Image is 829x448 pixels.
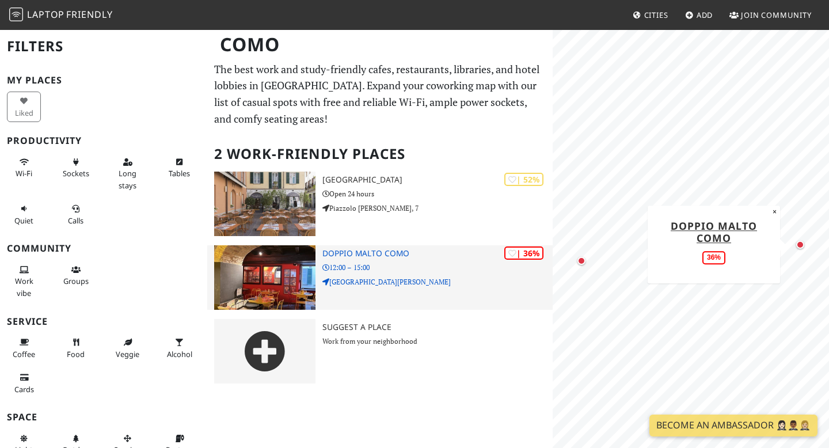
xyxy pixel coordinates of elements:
button: Work vibe [7,260,41,302]
button: Calls [59,199,93,230]
div: Map marker [575,254,588,268]
button: Sockets [59,153,93,183]
span: Long stays [119,168,136,190]
h2: Filters [7,29,200,64]
span: Add [697,10,713,20]
span: Cities [644,10,668,20]
h3: Space [7,412,200,423]
a: Suggest a Place Work from your neighborhood [207,319,553,384]
span: Alcohol [167,349,192,359]
span: Food [67,349,85,359]
button: Close popup [769,206,780,218]
h3: Productivity [7,135,200,146]
button: Veggie [111,333,144,363]
h2: 2 Work-Friendly Places [214,136,546,172]
span: Quiet [14,215,33,226]
button: Cards [7,368,41,398]
p: 12:00 – 15:00 [322,262,553,273]
p: [GEOGRAPHIC_DATA][PERSON_NAME] [322,276,553,287]
div: 36% [702,251,725,264]
span: People working [15,276,33,298]
p: Work from your neighborhood [322,336,553,347]
h3: Doppio Malto Como [322,249,553,259]
h3: Suggest a Place [322,322,553,332]
span: Friendly [66,8,112,21]
img: gray-place-d2bdb4477600e061c01bd816cc0f2ef0cfcb1ca9e3ad78868dd16fb2af073a21.png [214,319,315,384]
p: Piazzolo [PERSON_NAME], 7 [322,203,553,214]
h3: Service [7,316,200,327]
a: LaptopFriendly LaptopFriendly [9,5,113,25]
span: Stable Wi-Fi [16,168,32,179]
button: Coffee [7,333,41,363]
h3: My Places [7,75,200,86]
a: Avenue Hotel | 52% [GEOGRAPHIC_DATA] Open 24 hours Piazzolo [PERSON_NAME], 7 [207,172,553,236]
span: Laptop [27,8,64,21]
h3: [GEOGRAPHIC_DATA] [322,175,553,185]
p: Open 24 hours [322,188,553,199]
button: Wi-Fi [7,153,41,183]
div: | 36% [504,246,543,260]
span: Credit cards [14,384,34,394]
span: Group tables [63,276,89,286]
a: Add [680,5,718,25]
span: Power sockets [63,168,89,179]
div: Map marker [793,238,807,252]
button: Quiet [7,199,41,230]
span: Coffee [13,349,35,359]
button: Groups [59,260,93,291]
img: LaptopFriendly [9,7,23,21]
h1: Como [211,29,550,60]
p: The best work and study-friendly cafes, restaurants, libraries, and hotel lobbies in [GEOGRAPHIC_... [214,61,546,127]
a: Cities [628,5,673,25]
h3: Community [7,243,200,254]
img: Avenue Hotel [214,172,315,236]
button: Alcohol [162,333,196,363]
button: Long stays [111,153,144,195]
a: Doppio Malto Como | 36% Doppio Malto Como 12:00 – 15:00 [GEOGRAPHIC_DATA][PERSON_NAME] [207,245,553,310]
span: Join Community [741,10,812,20]
a: Join Community [725,5,816,25]
span: Work-friendly tables [169,168,190,179]
span: Veggie [116,349,139,359]
div: | 52% [504,173,543,186]
a: Doppio Malto Como [671,219,757,245]
img: Doppio Malto Como [214,245,315,310]
button: Food [59,333,93,363]
button: Tables [162,153,196,183]
span: Video/audio calls [68,215,83,226]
